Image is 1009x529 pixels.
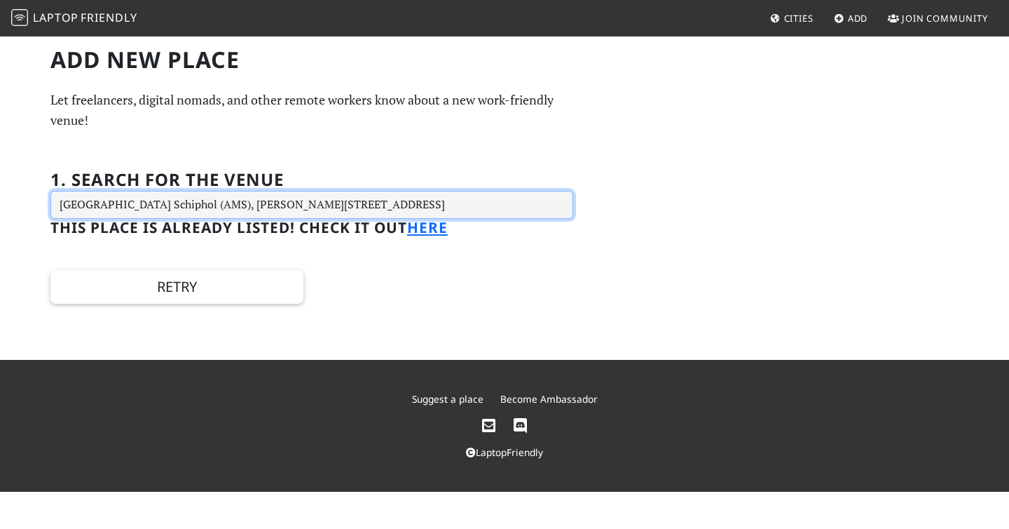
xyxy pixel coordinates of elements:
a: Suggest a place [412,392,483,406]
a: Cities [764,6,819,31]
span: Join Community [902,12,988,25]
a: LaptopFriendly LaptopFriendly [11,6,137,31]
label: If you are a human, ignore this field [50,153,93,274]
img: LaptopFriendly [11,9,28,26]
h1: Add new Place [50,46,573,73]
input: Enter a location [50,191,573,219]
span: Cities [784,12,814,25]
p: Let freelancers, digital nomads, and other remote workers know about a new work-friendly venue! [50,90,573,130]
a: Become Ambassador [500,392,598,406]
h2: 1. Search for the venue [50,170,284,190]
a: Join Community [882,6,994,31]
a: Add [828,6,874,31]
a: here [407,217,448,237]
h3: This place is already listed! Check it out [50,219,573,236]
a: LaptopFriendly [466,446,543,459]
span: Laptop [33,10,78,25]
span: Add [848,12,868,25]
span: Friendly [81,10,137,25]
button: Retry [50,270,303,304]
